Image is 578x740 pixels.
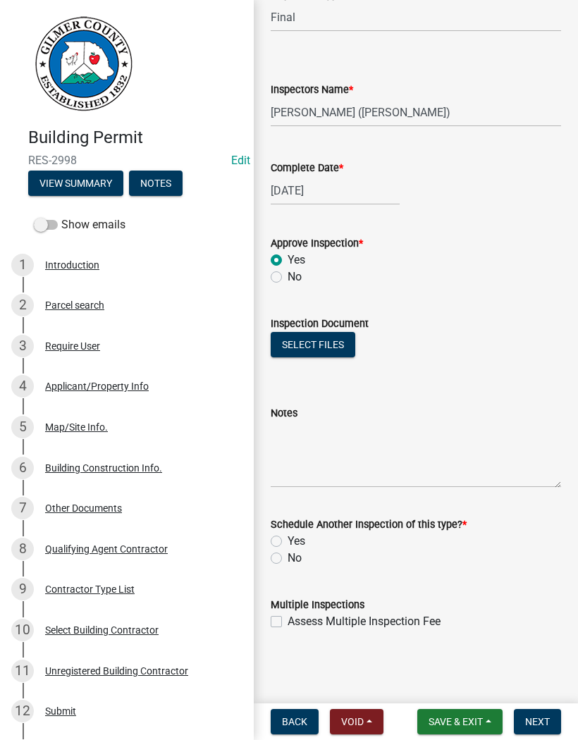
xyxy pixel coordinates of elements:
div: 11 [11,660,34,682]
input: mm/dd/yyyy [271,176,400,205]
div: Unregistered Building Contractor [45,666,188,676]
div: Parcel search [45,300,104,310]
wm-modal-confirm: Summary [28,178,123,190]
wm-modal-confirm: Notes [129,178,183,190]
div: Map/Site Info. [45,422,108,432]
label: Inspection Document [271,319,369,329]
div: 3 [11,335,34,357]
div: 6 [11,457,34,479]
label: No [288,550,302,567]
button: Select files [271,332,355,357]
button: Next [514,709,561,734]
div: Other Documents [45,503,122,513]
wm-modal-confirm: Edit Application Number [231,154,250,167]
label: Inspectors Name [271,85,353,95]
div: 9 [11,578,34,600]
label: Show emails [34,216,125,233]
button: Void [330,709,383,734]
div: 4 [11,375,34,397]
label: Approve Inspection [271,239,363,249]
span: Next [525,716,550,727]
span: RES-2998 [28,154,226,167]
div: 5 [11,416,34,438]
label: Schedule Another Inspection of this type? [271,520,467,530]
div: 2 [11,294,34,316]
h4: Building Permit [28,128,242,148]
label: Complete Date [271,164,343,173]
span: Save & Exit [429,716,483,727]
label: Multiple Inspections [271,600,364,610]
div: 12 [11,700,34,722]
div: Require User [45,341,100,351]
button: Save & Exit [417,709,503,734]
a: Edit [231,154,250,167]
div: Select Building Contractor [45,625,159,635]
div: Applicant/Property Info [45,381,149,391]
img: Gilmer County, Georgia [28,15,134,113]
div: 8 [11,538,34,560]
div: Contractor Type List [45,584,135,594]
div: Building Construction Info. [45,463,162,473]
label: Notes [271,409,297,419]
div: Introduction [45,260,99,270]
label: Yes [288,533,305,550]
div: 1 [11,254,34,276]
button: View Summary [28,171,123,196]
label: No [288,269,302,285]
label: Yes [288,252,305,269]
button: Notes [129,171,183,196]
div: 7 [11,497,34,519]
button: Back [271,709,319,734]
div: 10 [11,619,34,641]
div: Qualifying Agent Contractor [45,544,168,554]
label: Assess Multiple Inspection Fee [288,613,441,630]
span: Void [341,716,364,727]
span: Back [282,716,307,727]
div: Submit [45,706,76,716]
